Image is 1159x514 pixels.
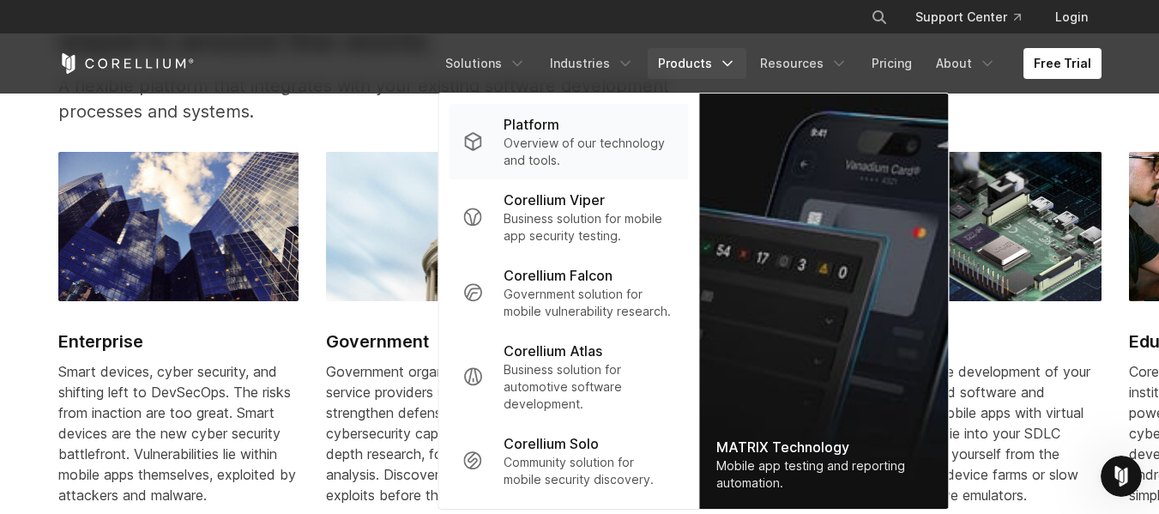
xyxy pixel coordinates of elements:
[504,114,559,135] p: Platform
[861,363,1090,504] span: Modernize the development of your IoT embedded software and companion mobile apps with virtual de...
[1023,48,1102,79] a: Free Trial
[504,454,674,488] p: Community solution for mobile security discovery.
[716,457,932,492] div: Mobile app testing and reporting automation.
[58,73,742,124] p: A flexible platform that integrates with your existing software development processes and systems.
[864,2,895,33] button: Search
[1041,2,1102,33] a: Login
[504,135,674,169] p: Overview of our technology and tools.
[326,152,566,301] img: Government
[449,330,688,423] a: Corellium Atlas Business solution for automotive software development.
[435,48,1102,79] div: Navigation Menu
[540,48,644,79] a: Industries
[861,48,922,79] a: Pricing
[699,94,949,509] a: MATRIX Technology Mobile app testing and reporting automation.
[449,104,688,179] a: Platform Overview of our technology and tools.
[504,433,599,454] p: Corellium Solo
[435,48,536,79] a: Solutions
[326,329,566,354] h2: Government
[861,152,1102,301] img: Hardware
[861,329,1102,354] h2: Hardware
[504,265,613,286] p: Corellium Falcon
[58,329,299,354] h2: Enterprise
[58,53,195,74] a: Corellium Home
[850,2,1102,33] div: Navigation Menu
[699,94,949,509] img: Matrix_WebNav_1x
[449,255,688,330] a: Corellium Falcon Government solution for mobile vulnerability research.
[504,190,605,210] p: Corellium Viper
[504,286,674,320] p: Government solution for mobile vulnerability research.
[449,423,688,499] a: Corellium Solo Community solution for mobile security discovery.
[504,361,674,413] p: Business solution for automotive software development.
[326,361,566,505] div: Government organizations and service providers use Corellium to strengthen defensive mobile cyber...
[902,2,1035,33] a: Support Center
[1101,456,1142,497] iframe: Intercom live chat
[504,210,674,245] p: Business solution for mobile app security testing.
[926,48,1006,79] a: About
[648,48,746,79] a: Products
[58,361,299,505] div: Smart devices, cyber security, and shifting left to DevSecOps. The risks from inaction are too gr...
[449,179,688,255] a: Corellium Viper Business solution for mobile app security testing.
[58,152,299,301] img: Enterprise
[750,48,858,79] a: Resources
[504,341,602,361] p: Corellium Atlas
[716,437,932,457] div: MATRIX Technology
